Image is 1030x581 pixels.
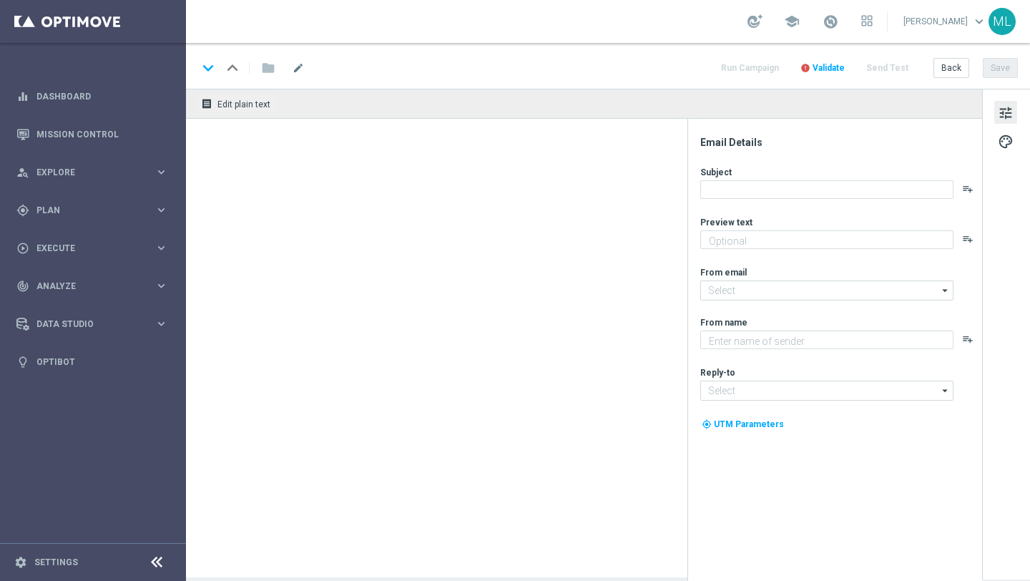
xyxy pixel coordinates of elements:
[154,203,168,217] i: keyboard_arrow_right
[16,280,154,293] div: Analyze
[800,63,810,73] i: error
[16,205,169,216] button: gps_fixed Plan keyboard_arrow_right
[994,101,1017,124] button: tune
[962,183,973,195] button: playlist_add
[700,167,732,178] label: Subject
[16,90,29,103] i: equalizer
[700,136,981,149] div: Email Details
[154,279,168,293] i: keyboard_arrow_right
[154,241,168,255] i: keyboard_arrow_right
[798,59,847,78] button: error Validate
[36,206,154,215] span: Plan
[983,58,1018,78] button: Save
[962,233,973,245] button: playlist_add
[938,381,953,400] i: arrow_drop_down
[14,556,27,569] i: settings
[16,280,29,293] i: track_changes
[784,14,800,29] span: school
[998,104,1014,122] span: tune
[36,320,154,328] span: Data Studio
[201,98,212,109] i: receipt
[36,343,168,381] a: Optibot
[700,367,735,379] label: Reply-to
[36,244,154,253] span: Execute
[16,318,154,331] div: Data Studio
[962,333,973,345] button: playlist_add
[16,242,154,255] div: Execute
[16,77,168,115] div: Dashboard
[36,77,168,115] a: Dashboard
[16,166,29,179] i: person_search
[36,282,154,290] span: Analyze
[700,317,747,328] label: From name
[36,115,168,153] a: Mission Control
[197,57,219,79] i: keyboard_arrow_down
[989,8,1016,35] div: ML
[16,91,169,102] button: equalizer Dashboard
[16,129,169,140] button: Mission Control
[16,280,169,292] button: track_changes Analyze keyboard_arrow_right
[714,419,784,429] span: UTM Parameters
[154,165,168,179] i: keyboard_arrow_right
[971,14,987,29] span: keyboard_arrow_down
[700,217,752,228] label: Preview text
[36,168,154,177] span: Explore
[16,204,154,217] div: Plan
[16,204,29,217] i: gps_fixed
[16,356,29,368] i: lightbulb
[813,63,845,73] span: Validate
[700,280,953,301] input: Select
[16,318,169,330] button: Data Studio keyboard_arrow_right
[197,94,277,113] button: receipt Edit plain text
[16,167,169,178] button: person_search Explore keyboard_arrow_right
[292,62,305,74] span: mode_edit
[700,267,747,278] label: From email
[933,58,969,78] button: Back
[34,558,78,567] a: Settings
[16,243,169,254] button: play_circle_outline Execute keyboard_arrow_right
[994,130,1017,152] button: palette
[998,132,1014,151] span: palette
[154,317,168,331] i: keyboard_arrow_right
[700,416,785,432] button: my_location UTM Parameters
[16,343,168,381] div: Optibot
[902,11,989,32] a: [PERSON_NAME]keyboard_arrow_down
[16,242,29,255] i: play_circle_outline
[938,281,953,300] i: arrow_drop_down
[702,419,712,429] i: my_location
[16,356,169,368] button: lightbulb Optibot
[700,381,953,401] input: Select
[217,99,270,109] span: Edit plain text
[16,166,154,179] div: Explore
[16,115,168,153] div: Mission Control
